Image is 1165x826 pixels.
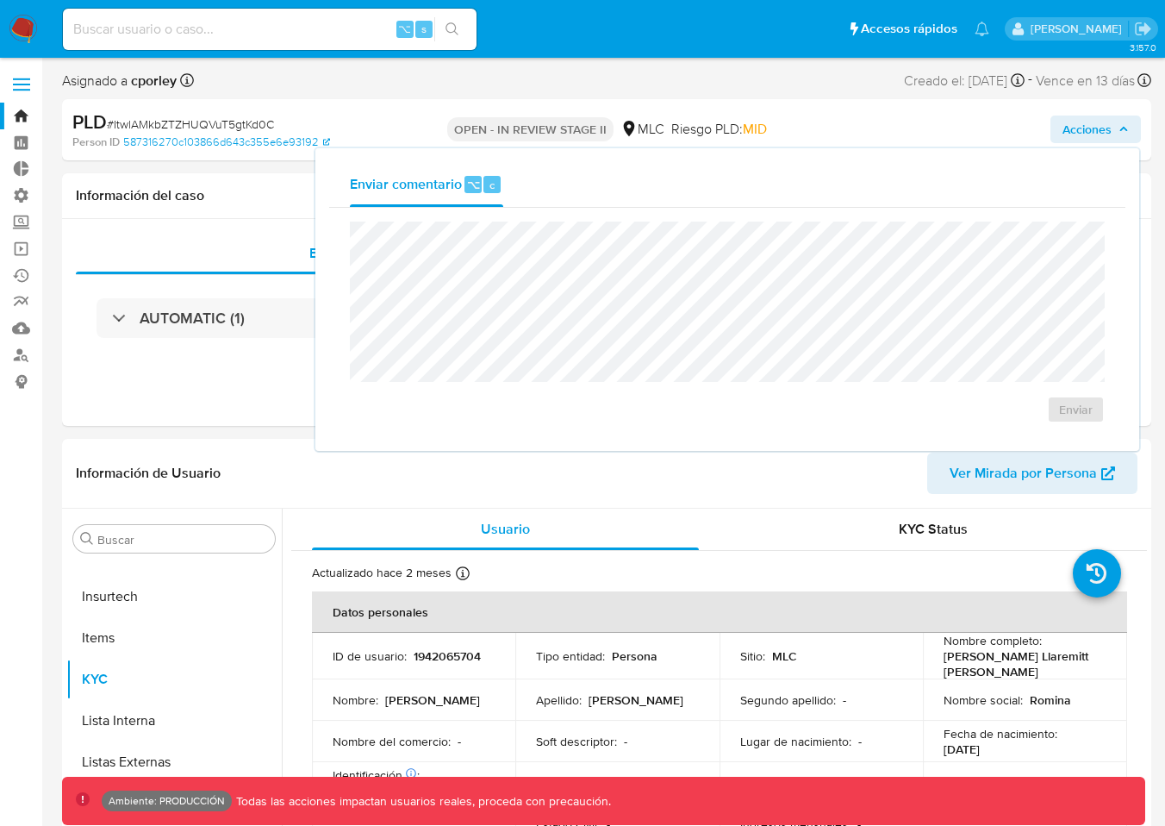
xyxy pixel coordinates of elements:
[620,120,664,139] div: MLC
[76,465,221,482] h1: Información de Usuario
[140,309,245,328] h3: AUTOMATIC (1)
[97,298,1117,338] div: AUTOMATIC (1)
[66,700,282,742] button: Lista Interna
[944,648,1099,679] p: [PERSON_NAME] Llaremitt [PERSON_NAME]
[1036,72,1135,91] span: Vence en 13 días
[109,798,225,804] p: Ambiente: PRODUCCIÓN
[589,692,683,708] p: [PERSON_NAME]
[740,648,765,664] p: Sitio :
[772,648,797,664] p: MLC
[944,692,1023,708] p: Nombre social :
[843,692,846,708] p: -
[385,692,480,708] p: [PERSON_NAME]
[624,734,627,749] p: -
[740,692,836,708] p: Segundo apellido :
[232,793,611,810] p: Todas las acciones impactan usuarios reales, proceda con precaución.
[899,519,968,539] span: KYC Status
[97,532,268,548] input: Buscar
[536,648,605,664] p: Tipo entidad :
[944,775,987,791] p: Género :
[312,591,1127,633] th: Datos personales
[72,108,107,135] b: PLD
[66,576,282,617] button: Insurtech
[1031,21,1128,37] p: juan.caicedocastro@mercadolibre.com.co
[671,120,767,139] span: Riesgo PLD:
[333,692,378,708] p: Nombre :
[128,71,177,91] b: cporley
[458,734,461,749] p: -
[434,17,470,41] button: search-icon
[62,72,177,91] span: Asignado a
[80,532,94,546] button: Buscar
[72,135,120,150] b: Person ID
[421,21,427,37] span: s
[858,734,862,749] p: -
[312,565,452,581] p: Actualizado hace 2 meses
[333,648,407,664] p: ID de usuario :
[1030,692,1071,708] p: Romina
[904,69,1025,92] div: Creado el: [DATE]
[1134,20,1152,38] a: Salir
[847,775,862,791] p: CL
[107,116,274,133] span: # ItwlAMkbZTZHUQVuT5gtKd0C
[614,775,628,791] p: CL
[123,135,330,150] a: 587316270c103866d643c355e6e93192
[309,243,381,263] span: Eventos ( 1 )
[740,775,840,791] p: País de residencia :
[414,648,481,664] p: 1942065704
[536,692,582,708] p: Apellido :
[63,18,477,41] input: Buscar usuario o caso...
[66,742,282,783] button: Listas Externas
[861,20,957,38] span: Accesos rápidos
[612,648,657,664] p: Persona
[447,117,614,141] p: OPEN - IN REVIEW STAGE II
[333,767,420,783] p: Identificación :
[944,742,980,757] p: [DATE]
[994,775,997,791] p: -
[1050,116,1141,143] button: Acciones
[740,734,851,749] p: Lugar de nacimiento :
[350,174,462,194] span: Enviar comentario
[333,734,451,749] p: Nombre del comercio :
[536,734,617,749] p: Soft descriptor :
[975,22,989,36] a: Notificaciones
[467,177,480,193] span: ⌥
[1028,69,1032,92] span: -
[66,659,282,700] button: KYC
[536,775,607,791] p: Nacionalidad :
[76,187,1137,204] h1: Información del caso
[944,633,1042,648] p: Nombre completo :
[927,453,1137,494] button: Ver Mirada por Persona
[950,453,1097,494] span: Ver Mirada por Persona
[743,119,767,139] span: MID
[66,617,282,659] button: Items
[489,177,495,193] span: c
[1062,116,1112,143] span: Acciones
[944,726,1057,742] p: Fecha de nacimiento :
[398,21,411,37] span: ⌥
[481,519,530,539] span: Usuario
